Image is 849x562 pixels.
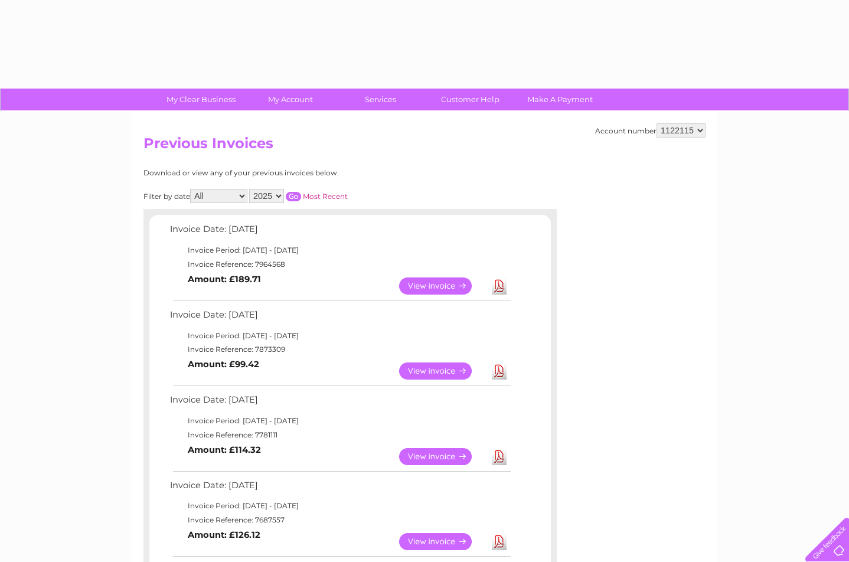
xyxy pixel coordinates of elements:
div: Download or view any of your previous invoices below. [143,169,453,177]
a: Services [332,89,429,110]
a: My Clear Business [152,89,250,110]
a: View [399,448,486,465]
a: View [399,533,486,550]
td: Invoice Period: [DATE] - [DATE] [167,243,512,257]
a: Download [492,362,507,380]
td: Invoice Date: [DATE] [167,392,512,414]
div: Filter by date [143,189,453,203]
td: Invoice Period: [DATE] - [DATE] [167,414,512,428]
b: Amount: £189.71 [188,274,261,285]
a: Most Recent [303,192,348,201]
a: My Account [242,89,339,110]
b: Amount: £99.42 [188,359,259,370]
b: Amount: £126.12 [188,530,260,540]
a: Customer Help [422,89,519,110]
a: Make A Payment [511,89,609,110]
td: Invoice Reference: 7964568 [167,257,512,272]
td: Invoice Period: [DATE] - [DATE] [167,499,512,513]
a: Download [492,277,507,295]
b: Amount: £114.32 [188,445,261,455]
td: Invoice Reference: 7687557 [167,513,512,527]
td: Invoice Period: [DATE] - [DATE] [167,329,512,343]
td: Invoice Reference: 7781111 [167,428,512,442]
a: Download [492,448,507,465]
td: Invoice Reference: 7873309 [167,342,512,357]
div: Account number [595,123,706,138]
h2: Previous Invoices [143,135,706,158]
a: View [399,277,486,295]
td: Invoice Date: [DATE] [167,307,512,329]
td: Invoice Date: [DATE] [167,221,512,243]
a: View [399,362,486,380]
td: Invoice Date: [DATE] [167,478,512,499]
a: Download [492,533,507,550]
